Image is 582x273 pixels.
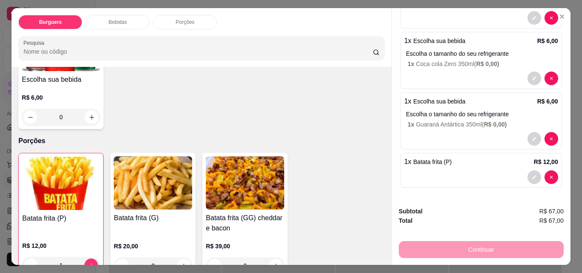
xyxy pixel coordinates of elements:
[22,157,100,210] img: product-image
[114,213,192,223] h4: Batata frita (G)
[408,120,558,129] p: Guaraná Antártica 350ml (
[404,36,466,46] p: 1 x
[206,213,284,233] h4: Batata frita (GG) cheddar e bacon
[408,60,558,68] p: Coca cola Zero 350ml (
[404,157,452,167] p: 1 x
[399,208,423,215] strong: Subtotal
[406,49,558,58] p: Escolha o tamanho do seu refrigerante
[527,170,541,184] button: decrease-product-quantity
[399,217,412,224] strong: Total
[413,98,465,105] span: Escolha sua bebida
[484,121,507,128] span: R$ 0,00 )
[539,216,564,225] span: R$ 67,00
[18,136,384,146] p: Porções
[22,213,100,224] h4: Batata frita (P)
[206,156,284,210] img: product-image
[545,170,558,184] button: decrease-product-quantity
[207,259,221,273] button: decrease-product-quantity
[527,132,541,146] button: decrease-product-quantity
[109,19,127,26] p: Bebidas
[527,11,541,25] button: decrease-product-quantity
[114,242,192,250] p: R$ 20,00
[269,259,282,273] button: increase-product-quantity
[23,39,47,46] label: Pesquisa
[176,19,194,26] p: Porções
[23,47,373,56] input: Pesquisa
[413,158,452,165] span: Batata frita (P)
[408,60,416,67] span: 1 x
[22,93,100,102] p: R$ 6,00
[404,96,466,106] p: 1 x
[545,132,558,146] button: decrease-product-quantity
[476,60,499,67] span: R$ 0,00 )
[537,37,558,45] p: R$ 6,00
[22,241,100,250] p: R$ 12,00
[206,242,284,250] p: R$ 39,00
[114,156,192,210] img: product-image
[413,37,465,44] span: Escolha sua bebida
[537,97,558,106] p: R$ 6,00
[406,110,558,118] p: Escolha o tamanho do seu refrigerante
[555,10,569,23] button: Close
[534,158,558,166] p: R$ 12,00
[22,75,100,85] h4: Escolha sua bebida
[545,72,558,85] button: decrease-product-quantity
[527,72,541,85] button: decrease-product-quantity
[545,11,558,25] button: decrease-product-quantity
[39,19,62,26] p: Burguers
[539,207,564,216] span: R$ 67,00
[408,121,416,128] span: 1 x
